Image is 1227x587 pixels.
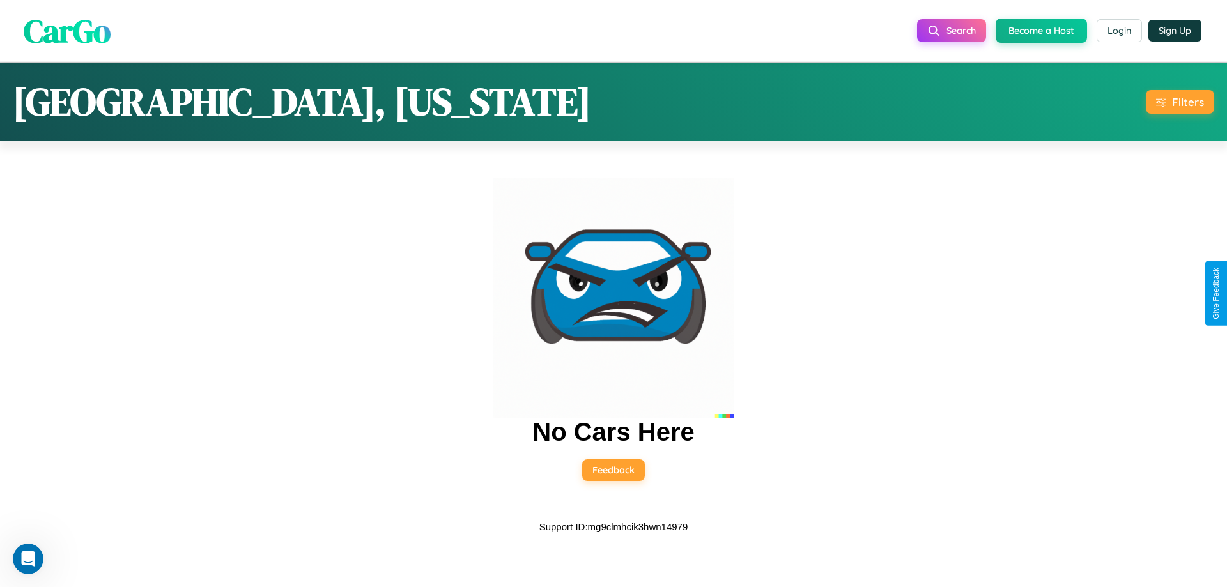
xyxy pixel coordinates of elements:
img: car [493,178,734,418]
iframe: Intercom live chat [13,544,43,574]
span: Search [946,25,976,36]
button: Feedback [582,459,645,481]
div: Filters [1172,95,1204,109]
p: Support ID: mg9clmhcik3hwn14979 [539,518,688,535]
button: Sign Up [1148,20,1201,42]
button: Login [1097,19,1142,42]
h1: [GEOGRAPHIC_DATA], [US_STATE] [13,75,591,128]
button: Filters [1146,90,1214,114]
span: CarGo [24,8,111,52]
button: Become a Host [996,19,1087,43]
button: Search [917,19,986,42]
h2: No Cars Here [532,418,694,446]
div: Give Feedback [1212,268,1221,319]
